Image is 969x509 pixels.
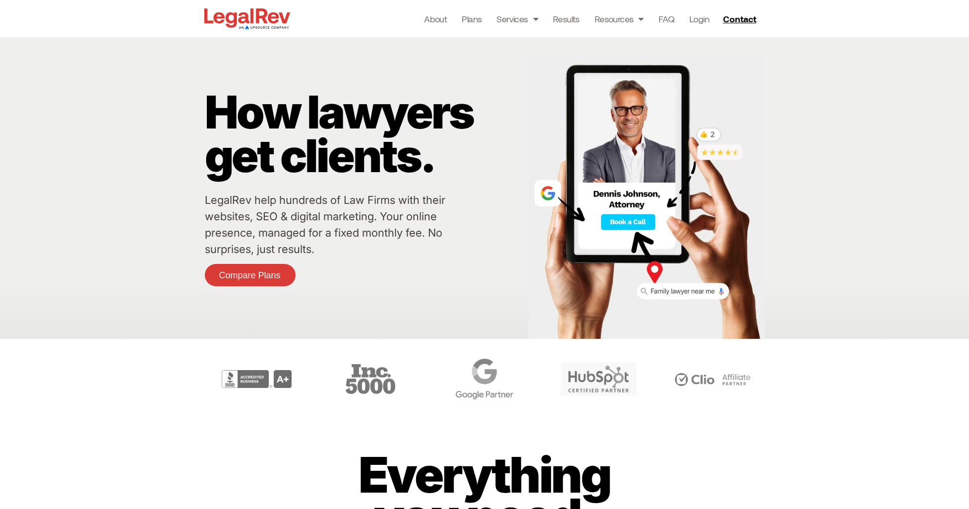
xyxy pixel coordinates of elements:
a: Compare Plans [205,264,296,286]
div: 5 / 6 [544,354,653,404]
div: 6 / 6 [658,354,767,404]
a: LegalRev help hundreds of Law Firms with their websites, SEO & digital marketing. Your online pre... [205,193,445,255]
a: Services [496,12,538,26]
a: Resources [595,12,644,26]
nav: Menu [424,12,709,26]
a: Plans [462,12,482,26]
div: Carousel [202,354,767,404]
a: Results [553,12,580,26]
a: FAQ [659,12,674,26]
p: How lawyers get clients. [205,90,524,178]
a: Contact [719,11,763,27]
div: 3 / 6 [316,354,425,404]
a: Login [689,12,709,26]
div: 2 / 6 [202,354,311,404]
div: 4 / 6 [430,354,539,404]
span: Contact [723,14,756,23]
span: Compare Plans [219,271,281,280]
a: About [424,12,447,26]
